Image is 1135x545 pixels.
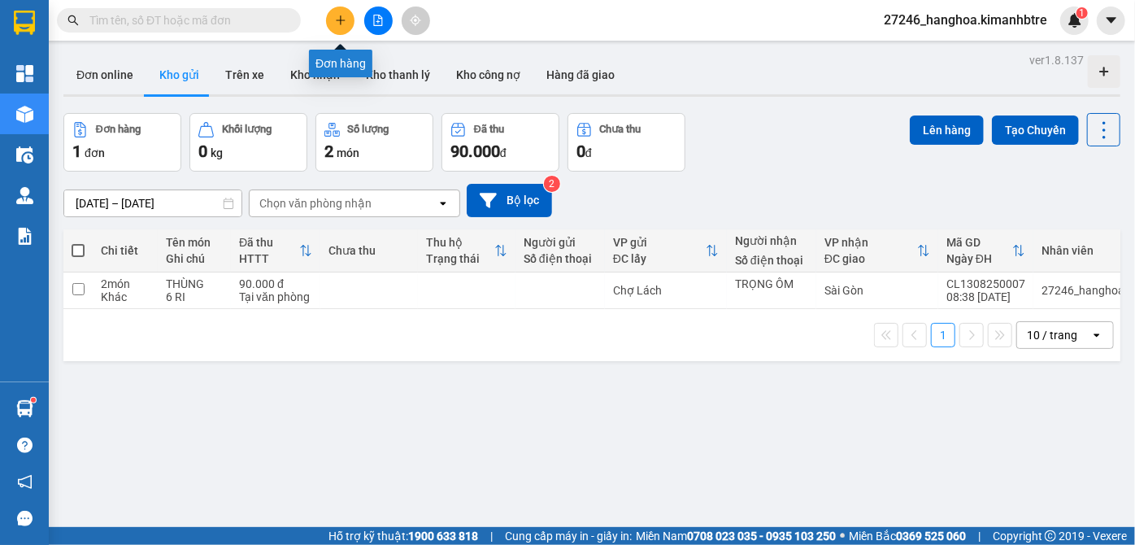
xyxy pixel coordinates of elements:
[1097,7,1125,35] button: caret-down
[992,116,1079,145] button: Tạo Chuyến
[166,277,223,290] div: THÙNG
[410,15,421,26] span: aim
[443,55,533,94] button: Kho công nợ
[978,527,981,545] span: |
[96,124,141,135] div: Đơn hàng
[490,527,493,545] span: |
[687,530,836,543] strong: 0708 023 035 - 0935 103 250
[418,229,515,272] th: Toggle SortBy
[567,113,685,172] button: Chưa thu0đ
[16,187,33,204] img: warehouse-icon
[16,146,33,163] img: warehouse-icon
[337,146,359,159] span: món
[212,55,277,94] button: Trên xe
[636,527,836,545] span: Miền Nam
[524,252,597,265] div: Số điện thoại
[816,229,938,272] th: Toggle SortBy
[500,146,507,159] span: đ
[211,146,223,159] span: kg
[467,184,552,217] button: Bộ lọc
[277,55,353,94] button: Kho nhận
[16,228,33,245] img: solution-icon
[14,11,35,35] img: logo-vxr
[1079,7,1085,19] span: 1
[849,527,966,545] span: Miền Bắc
[353,55,443,94] button: Kho thanh lý
[198,142,207,161] span: 0
[85,146,105,159] span: đơn
[938,229,1033,272] th: Toggle SortBy
[326,7,354,35] button: plus
[544,176,560,192] sup: 2
[735,254,808,267] div: Số điện thoại
[946,236,1012,249] div: Mã GD
[931,323,955,347] button: 1
[16,400,33,417] img: warehouse-icon
[63,55,146,94] button: Đơn online
[166,236,223,249] div: Tên món
[1045,530,1056,542] span: copyright
[31,398,36,403] sup: 1
[896,530,966,543] strong: 0369 525 060
[474,124,504,135] div: Đã thu
[372,15,384,26] span: file-add
[524,236,597,249] div: Người gửi
[1068,13,1082,28] img: icon-new-feature
[871,10,1060,30] span: 27246_hanghoa.kimanhbtre
[335,15,346,26] span: plus
[426,252,494,265] div: Trạng thái
[1027,327,1077,343] div: 10 / trang
[441,113,559,172] button: Đã thu90.000đ
[585,146,592,159] span: đ
[63,113,181,172] button: Đơn hàng1đơn
[426,236,494,249] div: Thu hộ
[1090,329,1103,342] svg: open
[17,474,33,490] span: notification
[946,252,1012,265] div: Ngày ĐH
[67,15,79,26] span: search
[533,55,628,94] button: Hàng đã giao
[824,284,930,297] div: Sài Gòn
[324,142,333,161] span: 2
[239,277,312,290] div: 90.000 đ
[328,527,478,545] span: Hỗ trợ kỹ thuật:
[824,252,917,265] div: ĐC giao
[239,290,312,303] div: Tại văn phòng
[1029,51,1084,69] div: ver 1.8.137
[735,234,808,247] div: Người nhận
[408,530,478,543] strong: 1900 633 818
[328,244,410,257] div: Chưa thu
[231,229,320,272] th: Toggle SortBy
[605,229,727,272] th: Toggle SortBy
[17,511,33,526] span: message
[222,124,272,135] div: Khối lượng
[89,11,281,29] input: Tìm tên, số ĐT hoặc mã đơn
[576,142,585,161] span: 0
[72,142,81,161] span: 1
[166,252,223,265] div: Ghi chú
[910,116,984,145] button: Lên hàng
[437,197,450,210] svg: open
[840,533,845,539] span: ⚪️
[1076,7,1088,19] sup: 1
[824,236,917,249] div: VP nhận
[259,195,372,211] div: Chọn văn phòng nhận
[101,290,150,303] div: Khác
[613,252,706,265] div: ĐC lấy
[16,106,33,123] img: warehouse-icon
[64,190,241,216] input: Select a date range.
[613,236,706,249] div: VP gửi
[239,236,299,249] div: Đã thu
[166,290,223,303] div: 6 RI
[239,252,299,265] div: HTTT
[315,113,433,172] button: Số lượng2món
[1104,13,1119,28] span: caret-down
[600,124,641,135] div: Chưa thu
[505,527,632,545] span: Cung cấp máy in - giấy in:
[613,284,719,297] div: Chợ Lách
[146,55,212,94] button: Kho gửi
[348,124,389,135] div: Số lượng
[16,65,33,82] img: dashboard-icon
[1088,55,1120,88] div: Tạo kho hàng mới
[946,290,1025,303] div: 08:38 [DATE]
